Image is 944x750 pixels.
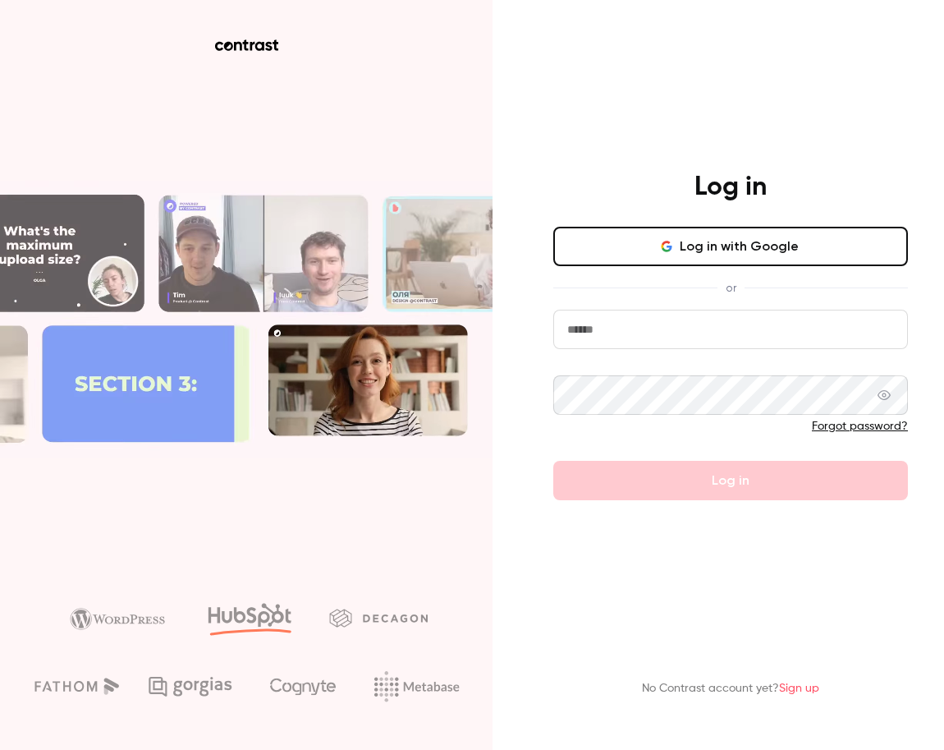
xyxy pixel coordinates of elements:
[717,279,745,297] span: or
[329,609,428,627] img: decagon
[694,171,767,204] h4: Log in
[779,683,819,694] a: Sign up
[812,421,908,432] a: Forgot password?
[553,227,908,266] button: Log in with Google
[642,680,819,697] p: No Contrast account yet?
